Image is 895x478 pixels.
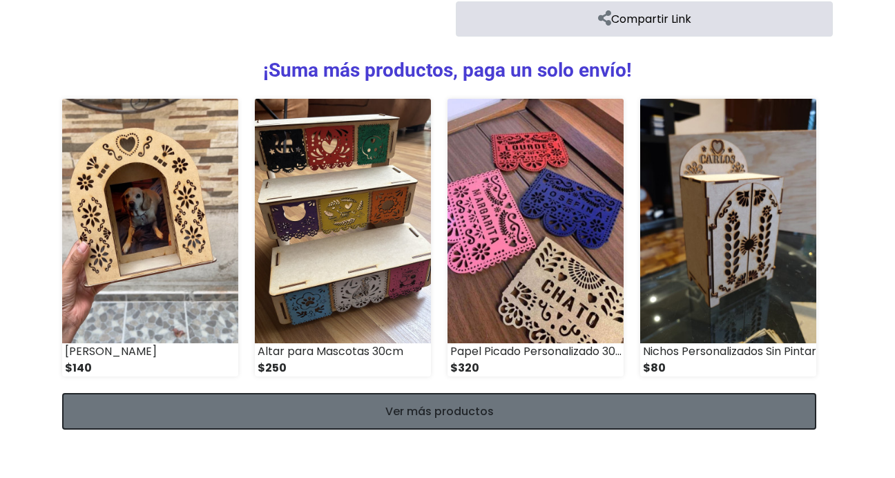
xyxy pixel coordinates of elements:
[255,343,431,360] div: Altar para Mascotas 30cm
[62,59,833,82] h3: ¡Suma más productos, paga un solo envío!
[447,343,624,360] div: Papel Picado Personalizado 30x20
[640,99,816,343] img: Nichos Personalizados Sin Pintar
[62,393,816,430] a: Ver más productos
[640,360,816,376] div: $80
[255,360,431,376] div: $250
[447,360,624,376] div: $320
[640,343,816,360] div: Nichos Personalizados Sin Pintar
[456,1,833,37] a: Compartir Link
[640,99,816,376] a: Nichos Personalizados Sin Pintar $80
[62,99,238,343] img: Nicho Arco
[447,99,624,343] img: Papel Picado Personalizado 30x20
[255,99,431,343] img: Altar para Mascotas 30cm
[62,360,238,376] div: $140
[255,99,431,376] a: Altar para Mascotas 30cm $250
[447,99,624,376] a: Papel Picado Personalizado 30x20 $320
[62,99,238,376] a: [PERSON_NAME] $140
[62,343,238,360] div: [PERSON_NAME]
